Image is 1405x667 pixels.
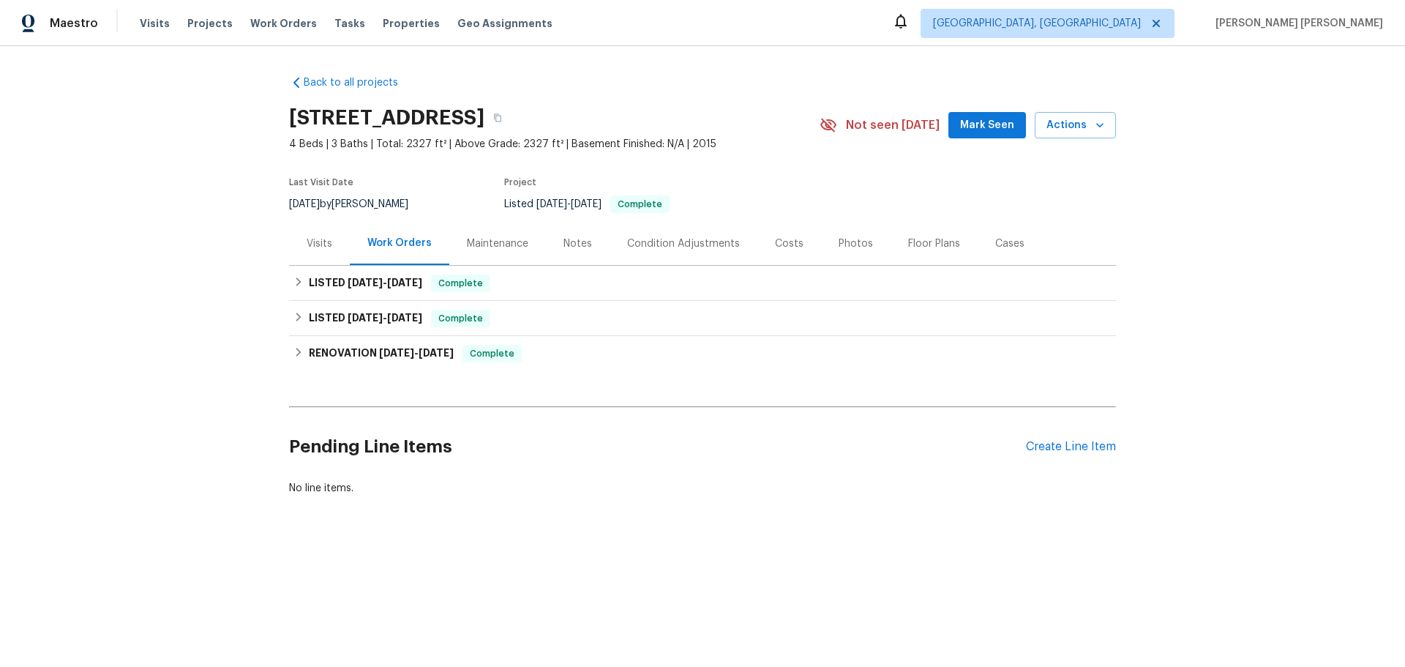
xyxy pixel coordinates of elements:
span: Maestro [50,16,98,31]
span: Complete [432,311,489,326]
span: [DATE] [571,199,602,209]
span: [DATE] [379,348,414,358]
button: Mark Seen [948,112,1026,139]
div: Notes [563,236,592,251]
span: [DATE] [348,277,383,288]
span: Mark Seen [960,116,1014,135]
span: - [379,348,454,358]
span: [DATE] [387,277,422,288]
div: LISTED [DATE]-[DATE]Complete [289,266,1116,301]
div: Condition Adjustments [627,236,740,251]
span: 4 Beds | 3 Baths | Total: 2327 ft² | Above Grade: 2327 ft² | Basement Finished: N/A | 2015 [289,137,820,152]
div: Create Line Item [1026,440,1116,454]
span: [GEOGRAPHIC_DATA], [GEOGRAPHIC_DATA] [933,16,1141,31]
span: [DATE] [289,199,320,209]
h2: [STREET_ADDRESS] [289,111,484,125]
div: Photos [839,236,873,251]
span: [DATE] [536,199,567,209]
span: Actions [1046,116,1104,135]
div: LISTED [DATE]-[DATE]Complete [289,301,1116,336]
span: Geo Assignments [457,16,552,31]
span: - [348,277,422,288]
span: Tasks [334,18,365,29]
span: Complete [432,276,489,291]
h6: LISTED [309,275,422,292]
span: Properties [383,16,440,31]
span: Visits [140,16,170,31]
span: Not seen [DATE] [846,118,940,133]
div: Cases [995,236,1024,251]
button: Copy Address [484,105,511,131]
span: Complete [612,200,668,209]
div: Visits [307,236,332,251]
div: by [PERSON_NAME] [289,195,426,213]
span: [DATE] [348,313,383,323]
h6: RENOVATION [309,345,454,362]
button: Actions [1035,112,1116,139]
div: Work Orders [367,236,432,250]
h2: Pending Line Items [289,413,1026,481]
div: Maintenance [467,236,528,251]
span: Project [504,178,536,187]
span: Listed [504,199,670,209]
h6: LISTED [309,310,422,327]
div: RENOVATION [DATE]-[DATE]Complete [289,336,1116,371]
span: [PERSON_NAME] [PERSON_NAME] [1210,16,1383,31]
div: Costs [775,236,803,251]
span: - [536,199,602,209]
span: Projects [187,16,233,31]
span: Work Orders [250,16,317,31]
div: Floor Plans [908,236,960,251]
span: [DATE] [387,313,422,323]
span: [DATE] [419,348,454,358]
span: Complete [464,346,520,361]
span: - [348,313,422,323]
a: Back to all projects [289,75,430,90]
span: Last Visit Date [289,178,353,187]
div: No line items. [289,481,1116,496]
